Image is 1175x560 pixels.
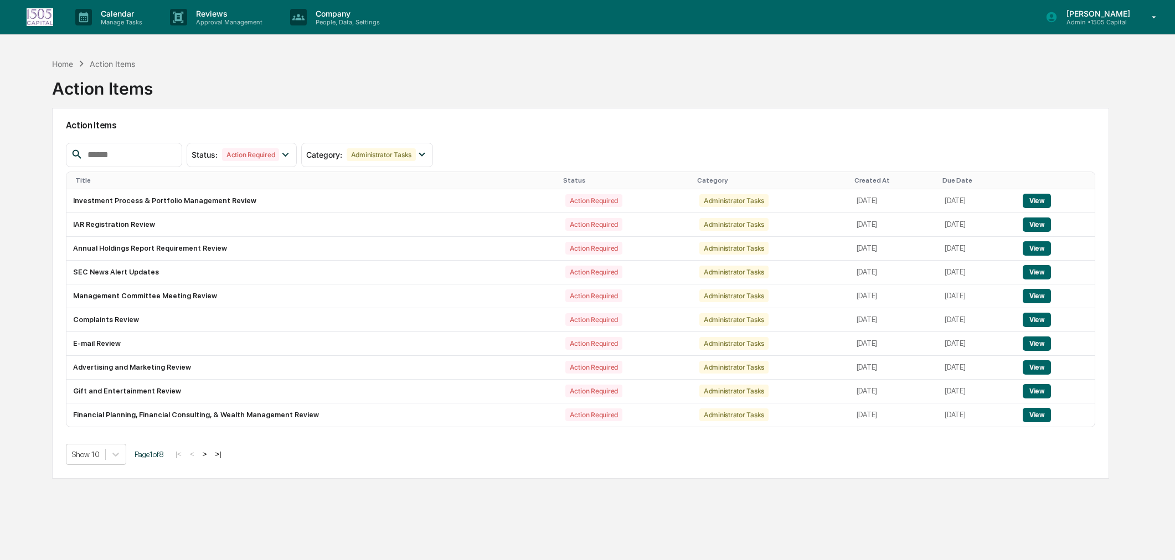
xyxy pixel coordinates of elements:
[850,237,939,261] td: [DATE]
[699,385,769,397] div: Administrator Tasks
[306,150,342,159] span: Category :
[938,284,1016,308] td: [DATE]
[854,177,934,184] div: Created At
[347,148,416,161] div: Administrator Tasks
[565,361,622,374] div: Action Required
[1023,336,1051,351] button: View
[135,450,164,459] span: Page 1 of 8
[850,308,939,332] td: [DATE]
[699,266,769,278] div: Administrator Tasks
[942,177,1012,184] div: Due Date
[938,308,1016,332] td: [DATE]
[1023,196,1051,205] a: View
[565,194,622,207] div: Action Required
[565,218,622,231] div: Action Required
[1023,244,1051,252] a: View
[66,120,1096,131] h2: Action Items
[565,289,622,302] div: Action Required
[699,218,769,231] div: Administrator Tasks
[66,237,559,261] td: Annual Holdings Report Requirement Review
[1140,523,1169,553] iframe: Open customer support
[66,403,559,427] td: Financial Planning, Financial Consulting, & Wealth Management Review
[850,380,939,403] td: [DATE]
[938,332,1016,356] td: [DATE]
[192,150,218,159] span: Status :
[938,261,1016,284] td: [DATE]
[699,408,769,421] div: Administrator Tasks
[850,403,939,427] td: [DATE]
[850,261,939,284] td: [DATE]
[222,148,279,161] div: Action Required
[938,189,1016,213] td: [DATE]
[850,213,939,237] td: [DATE]
[66,356,559,380] td: Advertising and Marketing Review
[938,213,1016,237] td: [DATE]
[1058,9,1136,18] p: [PERSON_NAME]
[1023,220,1051,229] a: View
[187,449,198,459] button: <
[1023,292,1051,300] a: View
[697,177,846,184] div: Category
[699,242,769,255] div: Administrator Tasks
[850,189,939,213] td: [DATE]
[938,403,1016,427] td: [DATE]
[1023,384,1051,398] button: View
[699,313,769,326] div: Administrator Tasks
[75,177,554,184] div: Title
[212,449,225,459] button: >|
[565,408,622,421] div: Action Required
[66,308,559,332] td: Complaints Review
[1058,18,1136,26] p: Admin • 1505 Capital
[199,449,210,459] button: >
[938,356,1016,380] td: [DATE]
[307,18,385,26] p: People, Data, Settings
[1023,217,1051,232] button: View
[1023,315,1051,324] a: View
[699,337,769,350] div: Administrator Tasks
[1023,313,1051,327] button: View
[92,9,148,18] p: Calendar
[699,361,769,374] div: Administrator Tasks
[187,18,268,26] p: Approval Management
[699,289,769,302] div: Administrator Tasks
[172,449,185,459] button: |<
[27,8,53,26] img: logo
[307,9,385,18] p: Company
[52,70,153,98] div: Action Items
[1023,387,1051,395] a: View
[565,385,622,397] div: Action Required
[699,194,769,207] div: Administrator Tasks
[66,380,559,403] td: Gift and Entertainment Review
[850,284,939,308] td: [DATE]
[565,266,622,278] div: Action Required
[1023,339,1051,348] a: View
[52,59,73,69] div: Home
[1023,265,1051,279] button: View
[563,177,688,184] div: Status
[92,18,148,26] p: Manage Tasks
[66,261,559,284] td: SEC News Alert Updates
[66,189,559,213] td: Investment Process & Portfolio Management Review
[187,9,268,18] p: Reviews
[938,237,1016,261] td: [DATE]
[565,313,622,326] div: Action Required
[90,59,135,69] div: Action Items
[1023,241,1051,256] button: View
[1023,289,1051,303] button: View
[1023,194,1051,208] button: View
[850,356,939,380] td: [DATE]
[1023,408,1051,422] button: View
[66,332,559,356] td: E-mail Review
[66,213,559,237] td: IAR Registration Review
[1023,363,1051,371] a: View
[1023,360,1051,375] button: View
[565,337,622,350] div: Action Required
[850,332,939,356] td: [DATE]
[1023,268,1051,276] a: View
[565,242,622,255] div: Action Required
[66,284,559,308] td: Management Committee Meeting Review
[938,380,1016,403] td: [DATE]
[1023,411,1051,419] a: View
